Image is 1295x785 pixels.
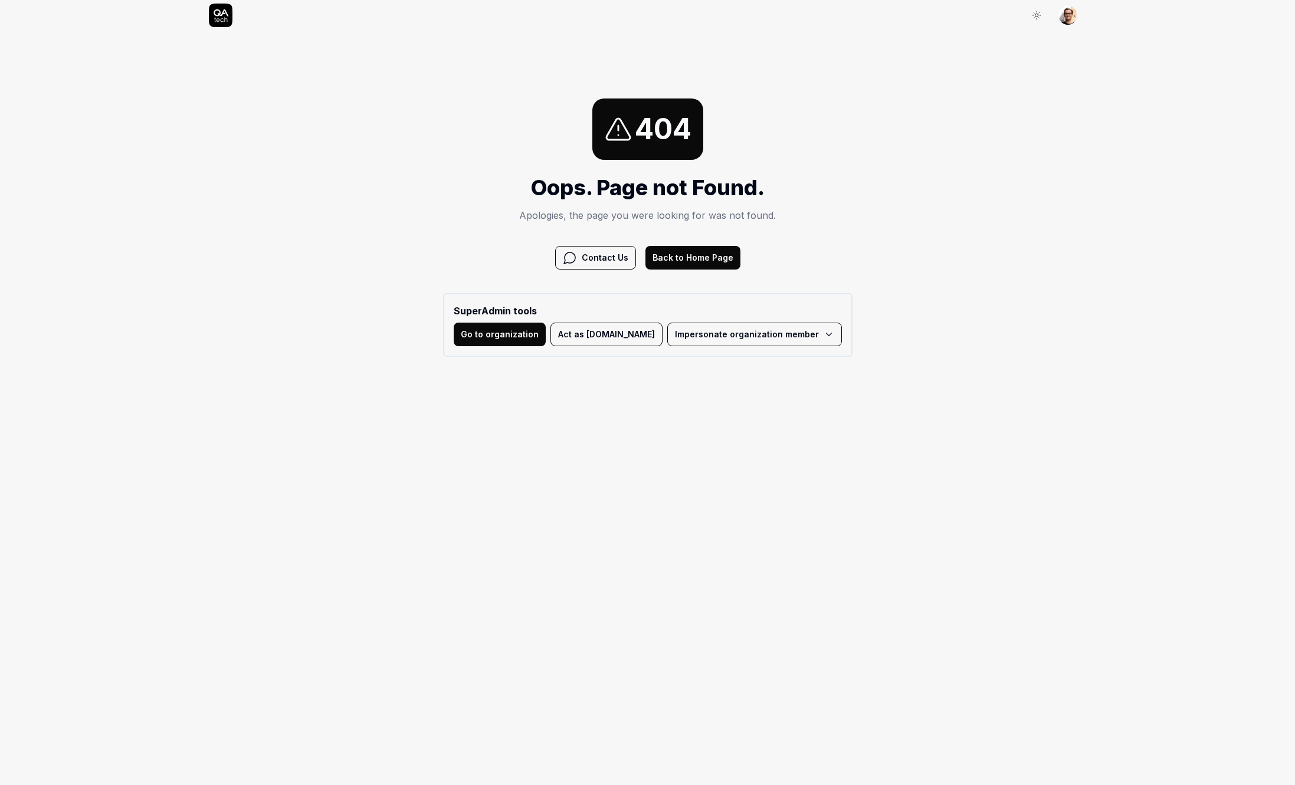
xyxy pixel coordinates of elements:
button: Impersonate organization member [667,323,842,346]
h1: Oops. Page not Found. [443,172,853,203]
b: SuperAdmin tools [454,304,842,318]
button: Act as [DOMAIN_NAME] [550,323,663,346]
img: 704fe57e-bae9-4a0d-8bcb-c4203d9f0bb2.jpeg [1058,6,1077,25]
p: Apologies, the page you were looking for was not found. [443,208,853,222]
button: Back to Home Page [645,246,740,270]
span: 404 [635,108,691,150]
button: Contact Us [555,246,636,270]
button: Go to organization [454,323,546,346]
